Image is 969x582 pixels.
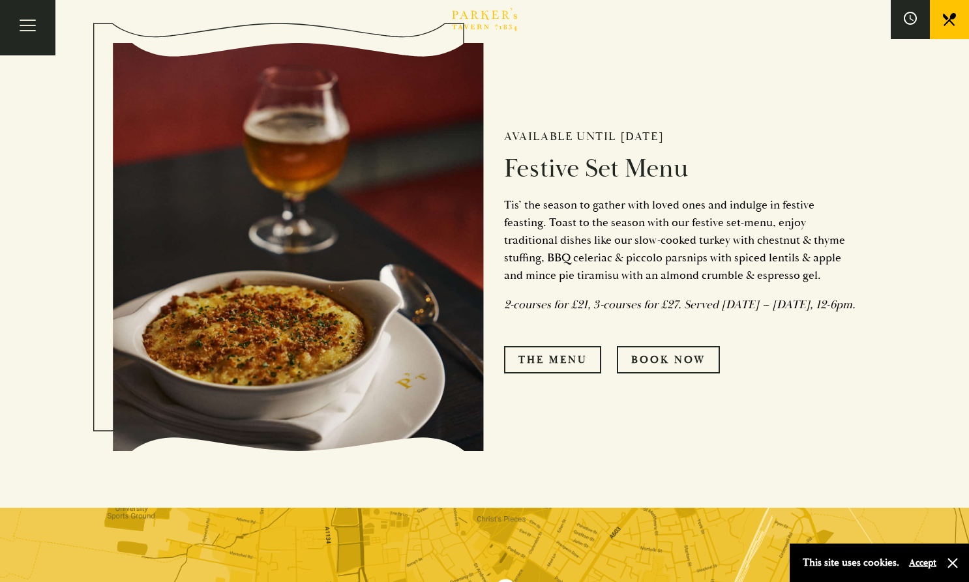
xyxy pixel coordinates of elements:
[504,130,856,144] h2: Available until [DATE]
[946,557,959,570] button: Close and accept
[504,153,856,184] h2: Festive Set Menu
[504,196,856,284] p: Tis’ the season to gather with loved ones and indulge in festive feasting. Toast to the season wi...
[504,297,856,312] em: 2-courses for £21, 3-courses for £27. Served [DATE] – [DATE], 12-6pm.
[803,553,899,572] p: This site uses cookies.
[504,346,601,373] a: The Menu
[909,557,936,569] button: Accept
[617,346,720,373] a: Book Now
